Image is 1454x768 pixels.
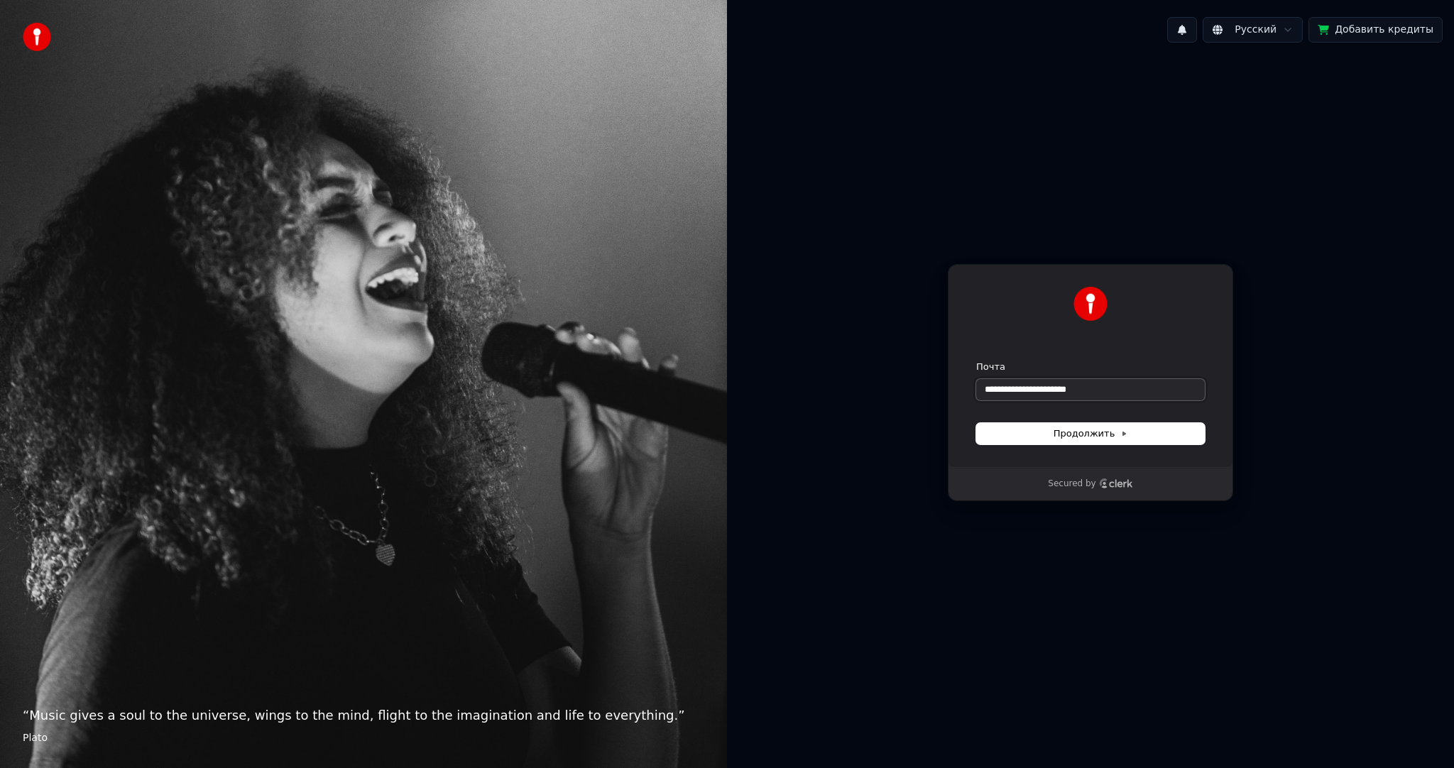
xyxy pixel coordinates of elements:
label: Почта [976,361,1005,373]
span: Продолжить [1054,427,1128,440]
a: Clerk logo [1099,478,1133,488]
img: Youka [1073,287,1108,321]
img: youka [23,23,51,51]
p: Secured by [1048,478,1095,490]
footer: Plato [23,731,704,745]
button: Добавить кредиты [1308,17,1443,43]
p: “ Music gives a soul to the universe, wings to the mind, flight to the imagination and life to ev... [23,706,704,725]
button: Продолжить [976,423,1205,444]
